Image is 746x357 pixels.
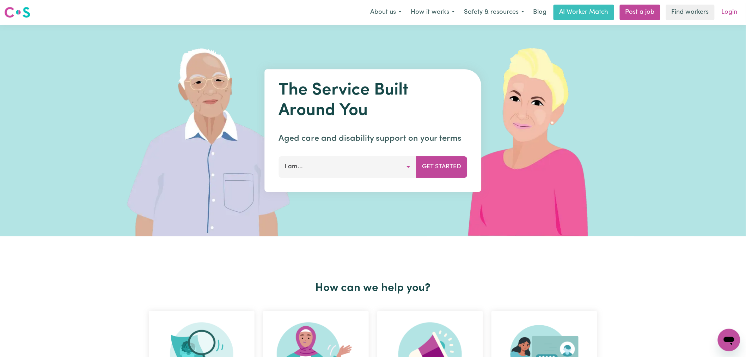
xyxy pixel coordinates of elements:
h1: The Service Built Around You [279,80,467,121]
h2: How can we help you? [145,282,601,295]
button: I am... [279,156,417,177]
a: Careseekers logo [4,4,30,20]
img: Careseekers logo [4,6,30,19]
button: How it works [406,5,459,20]
iframe: Button to launch messaging window [718,329,740,351]
button: About us [366,5,406,20]
button: Safety & resources [459,5,529,20]
a: Blog [529,5,551,20]
a: Login [717,5,742,20]
button: Get Started [416,156,467,177]
a: Find workers [666,5,715,20]
p: Aged care and disability support on your terms [279,132,467,145]
a: Post a job [620,5,660,20]
a: AI Worker Match [554,5,614,20]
